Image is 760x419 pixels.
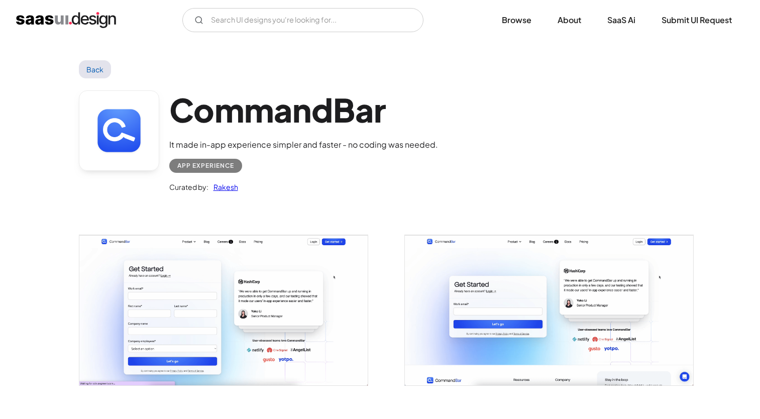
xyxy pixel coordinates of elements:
a: Back [79,60,112,78]
div: It made in-app experience simpler and faster - no coding was needed. [169,139,438,151]
a: open lightbox [405,235,693,385]
img: 63d8cb04c27c5b6b4cc4dcfc_CommandBar%20Get%20Started%20.png [79,235,368,385]
h1: CommandBar [169,90,438,129]
div: Curated by: [169,181,208,193]
form: Email Form [182,8,423,32]
a: open lightbox [79,235,368,385]
a: Submit UI Request [649,9,744,31]
input: Search UI designs you're looking for... [182,8,423,32]
a: SaaS Ai [595,9,647,31]
a: Browse [490,9,544,31]
a: Rakesh [208,181,238,193]
div: App Experience [177,160,234,172]
a: home [16,12,116,28]
a: About [546,9,593,31]
img: 63d8cb044bb5ec4d5f35ced9_CommandBar%20Get%20Started%202.png [405,235,693,385]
